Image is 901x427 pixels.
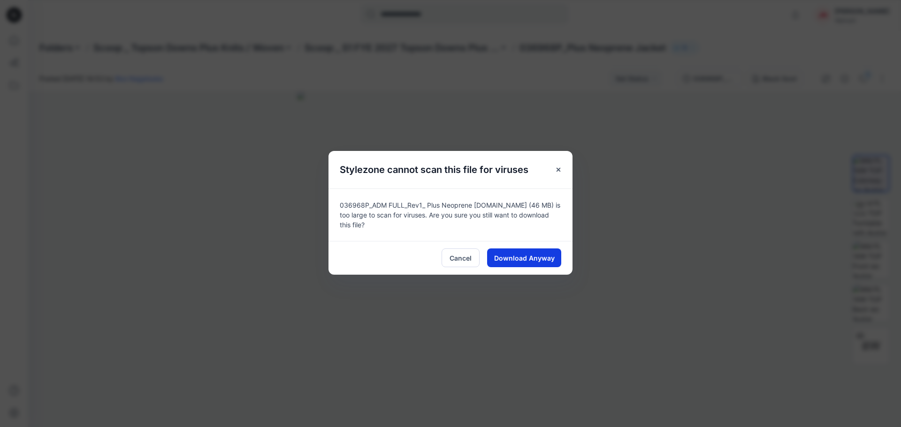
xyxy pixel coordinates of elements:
div: 036968P_ADM FULL_Rev1_ Plus Neoprene [DOMAIN_NAME] (46 MB) is too large to scan for viruses. Are ... [328,188,573,241]
span: Download Anyway [494,253,555,263]
button: Cancel [442,248,480,267]
button: Download Anyway [487,248,561,267]
h5: Stylezone cannot scan this file for viruses [328,151,540,188]
span: Cancel [450,253,472,263]
button: Close [550,161,567,178]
